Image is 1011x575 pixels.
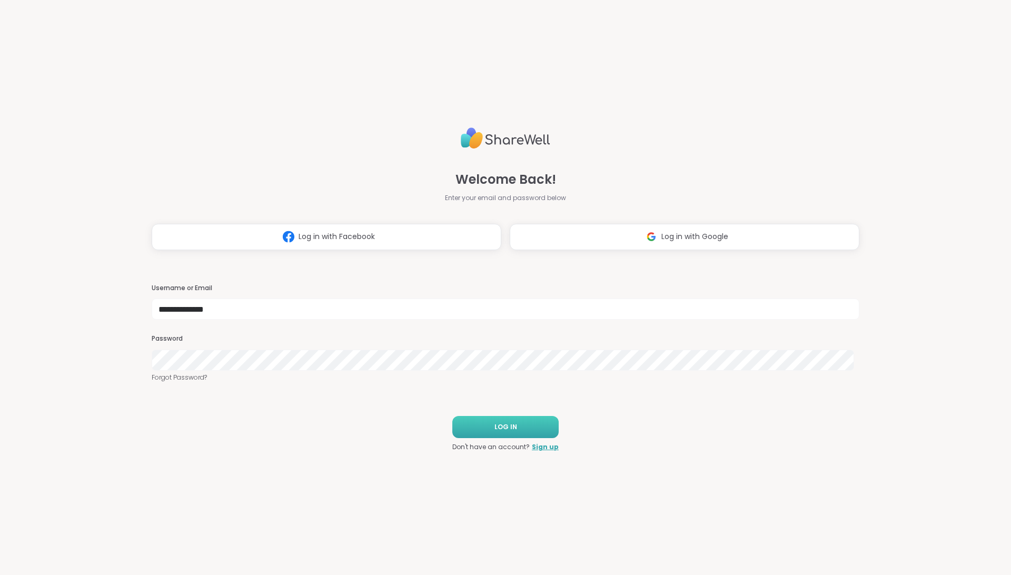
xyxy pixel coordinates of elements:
span: Welcome Back! [455,170,556,189]
a: Sign up [532,442,559,452]
span: LOG IN [494,422,517,432]
a: Forgot Password? [152,373,859,382]
span: Don't have an account? [452,442,530,452]
img: ShareWell Logomark [641,227,661,246]
button: Log in with Google [510,224,859,250]
img: ShareWell Logomark [279,227,299,246]
h3: Password [152,334,859,343]
span: Log in with Facebook [299,231,375,242]
span: Log in with Google [661,231,728,242]
h3: Username or Email [152,284,859,293]
button: Log in with Facebook [152,224,501,250]
button: LOG IN [452,416,559,438]
img: ShareWell Logo [461,123,550,153]
span: Enter your email and password below [445,193,566,203]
